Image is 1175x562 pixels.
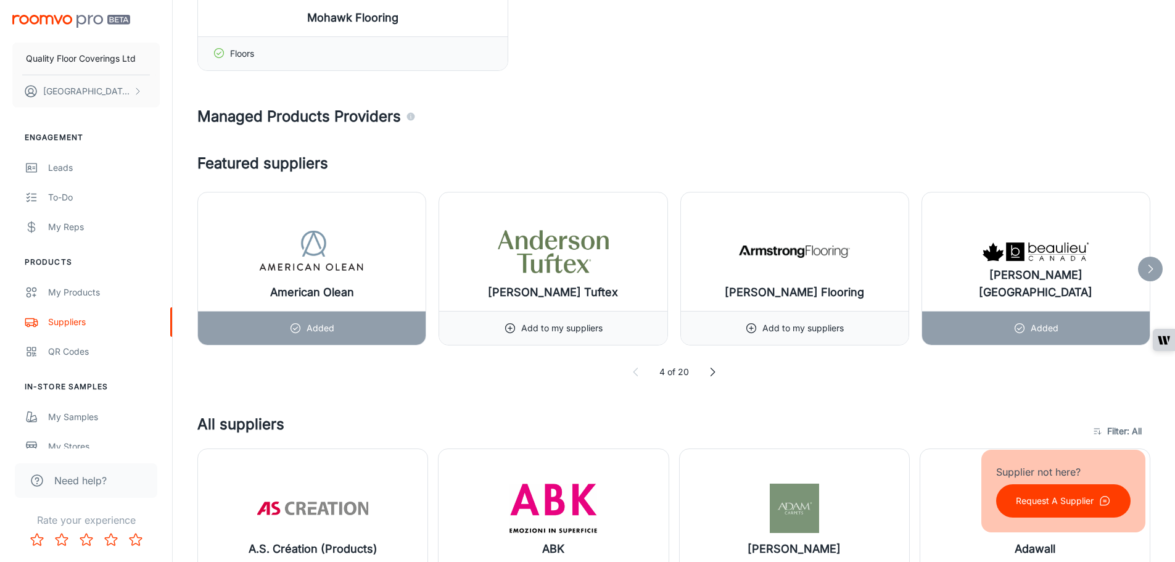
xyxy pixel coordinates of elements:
button: Rate 5 star [123,527,148,552]
span: Filter [1107,424,1142,439]
p: Added [307,321,334,335]
button: Rate 3 star [74,527,99,552]
h4: Managed Products Providers [197,105,1150,128]
h6: [PERSON_NAME] [GEOGRAPHIC_DATA] [932,267,1140,301]
p: Supplier not here? [996,465,1131,479]
p: Request A Supplier [1016,494,1094,508]
p: Added [1031,321,1058,335]
img: A.S. Création (Products) [257,484,368,533]
div: My Reps [48,220,160,234]
div: Agencies and suppliers who work with us to automatically identify the specific products you carry [406,105,416,128]
h6: [PERSON_NAME] Tuftex [488,284,618,301]
div: My Stores [48,440,160,453]
h6: American Olean [270,284,354,301]
img: Beaulieu Canada [980,227,1091,276]
p: Add to my suppliers [762,321,844,335]
button: Rate 4 star [99,527,123,552]
button: [GEOGRAPHIC_DATA] Scarlett [12,75,160,107]
button: Rate 2 star [49,527,74,552]
h6: Adawall [1015,540,1055,558]
img: American Olean [257,227,368,276]
img: ABK [498,484,609,533]
div: To-do [48,191,160,204]
img: Anderson Tuftex [498,227,609,276]
p: 4 of 20 [659,365,689,379]
img: Adam Carpets [739,484,850,533]
button: Request A Supplier [996,484,1131,518]
p: Floors [230,47,254,60]
h6: A.S. Création (Products) [249,540,377,558]
h4: All suppliers [197,413,1086,448]
p: Quality Floor Coverings Ltd [26,52,136,65]
img: Armstrong Flooring [739,227,850,276]
h6: ABK [542,540,564,558]
div: My Products [48,286,160,299]
div: Leads [48,161,160,175]
p: Add to my suppliers [521,321,603,335]
span: : All [1127,424,1142,439]
p: Rate your experience [10,513,162,527]
p: [GEOGRAPHIC_DATA] Scarlett [43,85,130,98]
button: Rate 1 star [25,527,49,552]
div: My Samples [48,410,160,424]
h4: Featured suppliers [197,152,1150,175]
div: Suppliers [48,315,160,329]
h6: [PERSON_NAME] [748,540,841,558]
button: Quality Floor Coverings Ltd [12,43,160,75]
img: Roomvo PRO Beta [12,15,130,28]
div: QR Codes [48,345,160,358]
img: Adawall [979,484,1090,533]
h6: [PERSON_NAME] Flooring [725,284,864,301]
span: Need help? [54,473,107,488]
